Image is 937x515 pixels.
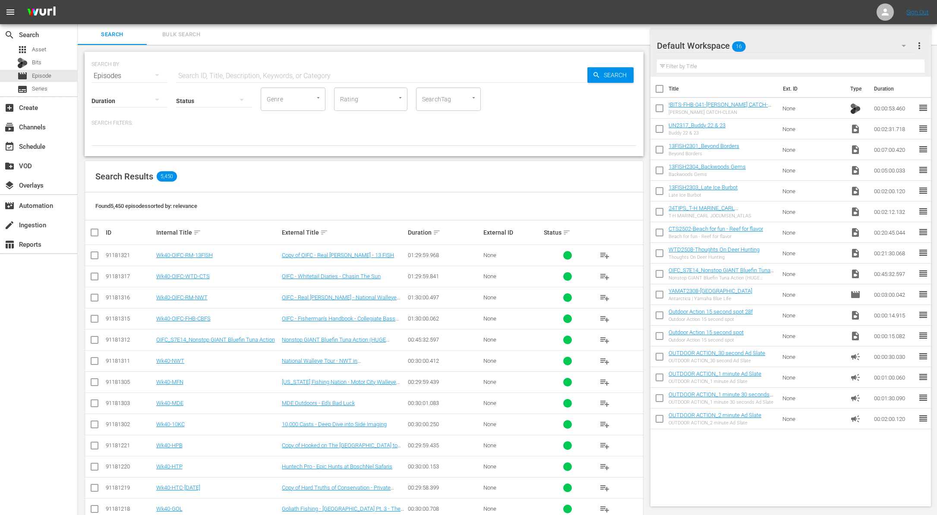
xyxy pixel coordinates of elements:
td: 00:45:32.597 [871,264,918,284]
span: Ad [850,393,861,403]
div: Late Ice Burbot [669,192,738,198]
div: 00:30:00.153 [408,463,481,470]
div: 91181221 [106,442,154,449]
span: Video [850,310,861,320]
p: Search Filters: [91,119,637,127]
td: 00:02:31.718 [871,119,918,139]
a: !BITS-FHB-041-[PERSON_NAME] CATCH-CLEAN [669,101,771,114]
a: Copy of Hooked on The [GEOGRAPHIC_DATA] to Sea [282,442,401,455]
span: more_vert [914,41,924,51]
a: OIFC_S7E14_Nonstop GIANT Bluefin Tuna Action [669,267,774,280]
span: playlist_add [599,292,610,303]
th: Duration [869,77,921,101]
td: 00:21:30.068 [871,243,918,264]
span: Channels [4,122,15,132]
span: Video [850,248,861,258]
span: playlist_add [599,377,610,387]
span: reorder [918,144,928,154]
button: playlist_add [594,266,615,287]
button: Open [470,94,478,102]
td: 00:00:53.460 [871,98,918,119]
div: None [483,294,541,301]
span: Video [850,144,861,155]
span: Video [850,124,861,134]
span: Ad [850,414,861,424]
a: OIFC - Fisherman's Handbook - Collegiate Bass Fishing [282,315,399,328]
span: Search [4,30,15,40]
span: menu [5,7,16,17]
span: sort [433,229,441,236]
span: playlist_add [599,314,610,324]
div: 91181302 [106,421,154,427]
a: Copy of OIFC - Real [PERSON_NAME] - 13 FISH [282,252,394,258]
div: [PERSON_NAME] CATCH-CLEAN [669,110,776,115]
span: playlist_add [599,504,610,514]
img: ans4CAIJ8jUAAAAAAAAAAAAAAAAAAAAAAAAgQb4GAAAAAAAAAAAAAAAAAAAAAAAAJMjXAAAAAAAAAAAAAAAAAAAAAAAAgAT5G... [21,2,62,22]
div: Status [544,227,592,238]
button: playlist_add [594,435,615,456]
a: Huntech Pro - Epic Hunts at BoschNel Safaris [282,463,392,470]
span: Video [850,227,861,238]
a: Wk40-MDE [156,400,183,406]
td: None [779,98,847,119]
td: 00:01:00.060 [871,367,918,388]
div: Antarctica | Yamaha Blue Life [669,296,752,301]
div: None [483,273,541,279]
span: reorder [918,330,928,341]
td: None [779,160,847,181]
button: more_vert [914,35,924,56]
a: Wk40-NWT [156,358,184,364]
span: Reports [4,239,15,250]
span: Ingestion [4,220,15,230]
button: playlist_add [594,372,615,393]
span: Asset [17,44,28,55]
span: Asset [32,45,46,54]
div: 91181303 [106,400,154,406]
td: 00:05:00.033 [871,160,918,181]
a: Sign Out [906,9,929,16]
a: Wk40-HTP [156,463,183,470]
div: Thoughts On Deer Hunting [669,254,760,260]
div: Internal Title [156,227,280,238]
button: playlist_add [594,477,615,498]
span: Bits [850,102,861,114]
a: Wk40-HTC-[DATE] [156,484,200,491]
button: Open [314,94,322,102]
div: External Title [282,227,405,238]
button: playlist_add [594,414,615,435]
span: reorder [918,310,928,320]
span: reorder [918,372,928,382]
div: None [483,463,541,470]
a: Copy of Hard Truths of Conservation - Private Ownership of Wildlife [282,484,394,497]
a: OUTDOOR ACTION_2 minute Ad Slate [669,412,761,418]
a: OUTDOOR ACTION_1 minute Ad Slate [669,371,761,377]
a: Wk40-OIFC-FHB-CBFS [156,315,211,322]
a: 10,000 Casts - Deep Dive into Side Imaging [282,421,387,427]
span: playlist_add [599,419,610,430]
td: None [779,201,847,222]
td: None [779,119,847,139]
td: 00:03:00.042 [871,284,918,305]
div: 00:29:58.399 [408,484,481,491]
span: reorder [918,351,928,361]
div: 00:45:32.597 [408,336,481,343]
button: playlist_add [594,308,615,329]
span: reorder [918,103,928,113]
td: None [779,346,847,367]
span: playlist_add [599,462,610,472]
button: playlist_add [594,456,615,477]
span: Bits [32,58,41,67]
th: Ext. ID [778,77,845,101]
div: OUTDOOR ACTION_1 minute Ad Slate [669,379,761,384]
span: Video [850,269,861,279]
div: 01:29:59.968 [408,252,481,258]
a: Wk40-OIFC-RM-13FISH [156,252,213,258]
td: 00:00:15.082 [871,326,918,346]
td: None [779,243,847,264]
div: Outdoor Action 15 second spot [669,317,753,322]
span: playlist_add [599,335,610,345]
a: 13FISH2304_Backwoods Gems [669,163,746,170]
span: reorder [918,248,928,258]
td: None [779,305,847,326]
button: Search [587,67,634,83]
